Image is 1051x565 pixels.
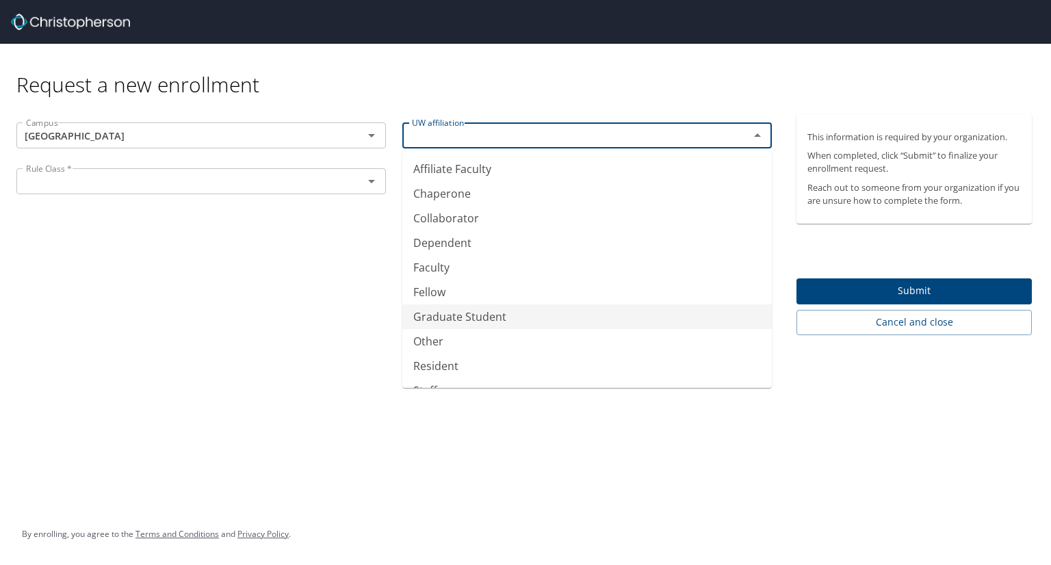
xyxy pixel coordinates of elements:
p: Reach out to someone from your organization if you are unsure how to complete the form. [807,181,1021,207]
li: Collaborator [402,206,772,231]
button: Submit [796,278,1032,305]
li: Affiliate Faculty [402,157,772,181]
p: This information is required by your organization. [807,131,1021,144]
li: Fellow [402,280,772,304]
span: Cancel and close [807,314,1021,331]
li: Graduate Student [402,304,772,329]
div: By enrolling, you agree to the and . [22,517,291,551]
button: Close [748,126,767,145]
button: Cancel and close [796,310,1032,335]
img: cbt logo [11,14,130,30]
li: Faculty [402,255,772,280]
li: Resident [402,354,772,378]
div: Request a new enrollment [16,44,1043,98]
li: Dependent [402,231,772,255]
a: Terms and Conditions [135,528,219,540]
a: Privacy Policy [237,528,289,540]
button: Open [362,126,381,145]
li: Chaperone [402,181,772,206]
li: Other [402,329,772,354]
p: When completed, click “Submit” to finalize your enrollment request. [807,149,1021,175]
li: Staff [402,378,772,403]
span: Submit [807,282,1021,300]
button: Open [362,172,381,191]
